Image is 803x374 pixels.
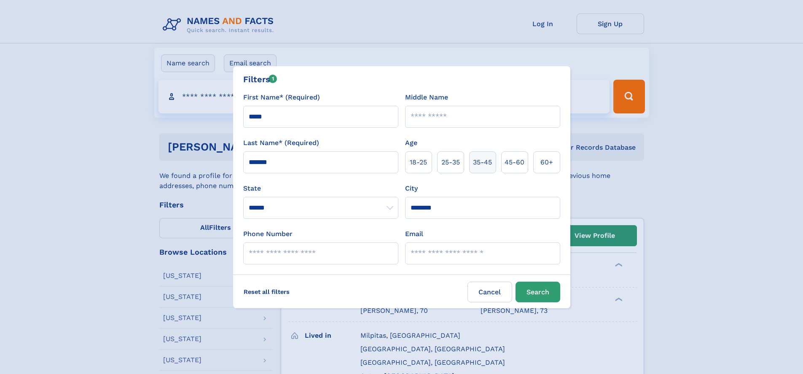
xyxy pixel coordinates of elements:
div: Filters [243,73,277,86]
span: 45‑60 [505,157,524,167]
label: Age [405,138,417,148]
span: 25‑35 [441,157,460,167]
label: Reset all filters [238,282,295,302]
label: City [405,183,418,194]
label: Email [405,229,423,239]
button: Search [516,282,560,302]
span: 60+ [540,157,553,167]
label: Middle Name [405,92,448,102]
label: Cancel [467,282,512,302]
label: First Name* (Required) [243,92,320,102]
label: Last Name* (Required) [243,138,319,148]
span: 18‑25 [410,157,427,167]
label: Phone Number [243,229,293,239]
label: State [243,183,398,194]
span: 35‑45 [473,157,492,167]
